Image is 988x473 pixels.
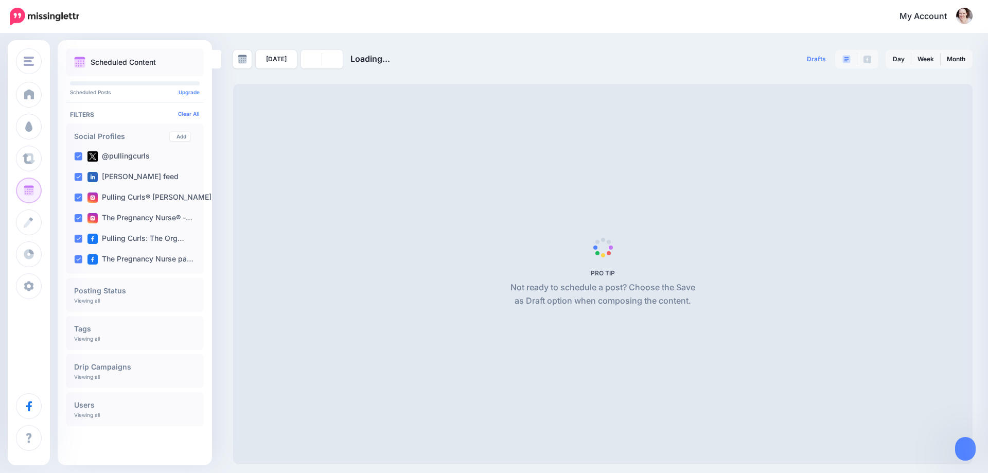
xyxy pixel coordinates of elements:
[74,401,196,409] h4: Users
[887,51,911,67] a: Day
[24,57,34,66] img: menu.png
[74,374,100,380] p: Viewing all
[842,55,851,63] img: paragraph-boxed.png
[350,54,390,64] span: Loading...
[10,8,79,25] img: Missinglettr
[506,269,699,277] h5: PRO TIP
[863,56,871,63] img: facebook-grey-square.png
[178,111,200,117] a: Clear All
[238,55,247,64] img: calendar-grey-darker.png
[87,254,193,265] label: The Pregnancy Nurse pa…
[74,336,100,342] p: Viewing all
[889,4,973,29] a: My Account
[74,287,196,294] h4: Posting Status
[74,325,196,332] h4: Tags
[87,192,98,203] img: instagram-square.png
[87,254,98,265] img: facebook-square.png
[70,90,200,95] p: Scheduled Posts
[74,363,196,371] h4: Drip Campaigns
[87,213,98,223] img: instagram-square.png
[87,151,150,162] label: @pullingcurls
[74,297,100,304] p: Viewing all
[801,50,832,68] a: Drafts
[911,51,940,67] a: Week
[74,133,170,140] h4: Social Profiles
[506,281,699,308] p: Not ready to schedule a post? Choose the Save as Draft option when composing the content.
[941,51,972,67] a: Month
[807,56,826,62] span: Drafts
[256,50,297,68] a: [DATE]
[179,89,200,95] a: Upgrade
[87,234,98,244] img: facebook-square.png
[87,234,184,244] label: Pulling Curls: The Org…
[87,172,179,182] label: [PERSON_NAME] feed
[87,151,98,162] img: twitter-square.png
[87,172,98,182] img: linkedin-square.png
[87,192,220,203] label: Pulling Curls® [PERSON_NAME] …
[74,412,100,418] p: Viewing all
[74,57,85,68] img: calendar.png
[70,111,200,118] h4: Filters
[87,213,192,223] label: The Pregnancy Nurse® -…
[91,59,156,66] p: Scheduled Content
[170,132,190,141] a: Add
